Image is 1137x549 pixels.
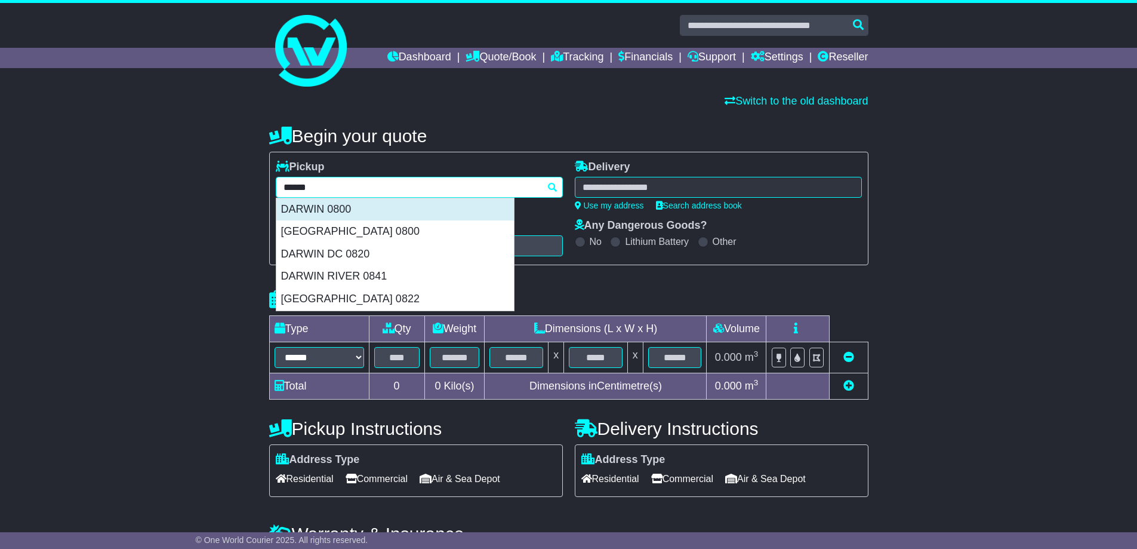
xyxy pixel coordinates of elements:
[269,419,563,438] h4: Pickup Instructions
[276,220,514,243] div: [GEOGRAPHIC_DATA] 0800
[627,342,643,373] td: x
[424,316,485,342] td: Weight
[276,265,514,288] div: DARWIN RIVER 0841
[713,236,737,247] label: Other
[369,316,424,342] td: Qty
[575,201,644,210] a: Use my address
[754,349,759,358] sup: 3
[707,316,766,342] td: Volume
[688,48,736,68] a: Support
[843,380,854,392] a: Add new item
[575,161,630,174] label: Delivery
[551,48,603,68] a: Tracking
[715,380,742,392] span: 0.000
[651,470,713,488] span: Commercial
[269,316,369,342] td: Type
[269,524,868,544] h4: Warranty & Insurance
[387,48,451,68] a: Dashboard
[581,470,639,488] span: Residential
[196,535,368,545] span: © One World Courier 2025. All rights reserved.
[276,453,360,467] label: Address Type
[725,470,806,488] span: Air & Sea Depot
[276,161,325,174] label: Pickup
[549,342,564,373] td: x
[276,243,514,266] div: DARWIN DC 0820
[466,48,536,68] a: Quote/Book
[754,378,759,387] sup: 3
[485,373,707,400] td: Dimensions in Centimetre(s)
[276,470,334,488] span: Residential
[575,419,868,438] h4: Delivery Instructions
[269,290,419,309] h4: Package details |
[843,351,854,363] a: Remove this item
[346,470,408,488] span: Commercial
[725,95,868,107] a: Switch to the old dashboard
[420,470,500,488] span: Air & Sea Depot
[575,219,707,232] label: Any Dangerous Goods?
[715,351,742,363] span: 0.000
[269,126,868,146] h4: Begin your quote
[625,236,689,247] label: Lithium Battery
[745,380,759,392] span: m
[618,48,673,68] a: Financials
[435,380,440,392] span: 0
[590,236,602,247] label: No
[581,453,665,467] label: Address Type
[369,373,424,400] td: 0
[276,198,514,221] div: DARWIN 0800
[745,351,759,363] span: m
[276,288,514,311] div: [GEOGRAPHIC_DATA] 0822
[818,48,868,68] a: Reseller
[751,48,803,68] a: Settings
[269,373,369,400] td: Total
[485,316,707,342] td: Dimensions (L x W x H)
[656,201,742,210] a: Search address book
[424,373,485,400] td: Kilo(s)
[276,177,563,198] typeahead: Please provide city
